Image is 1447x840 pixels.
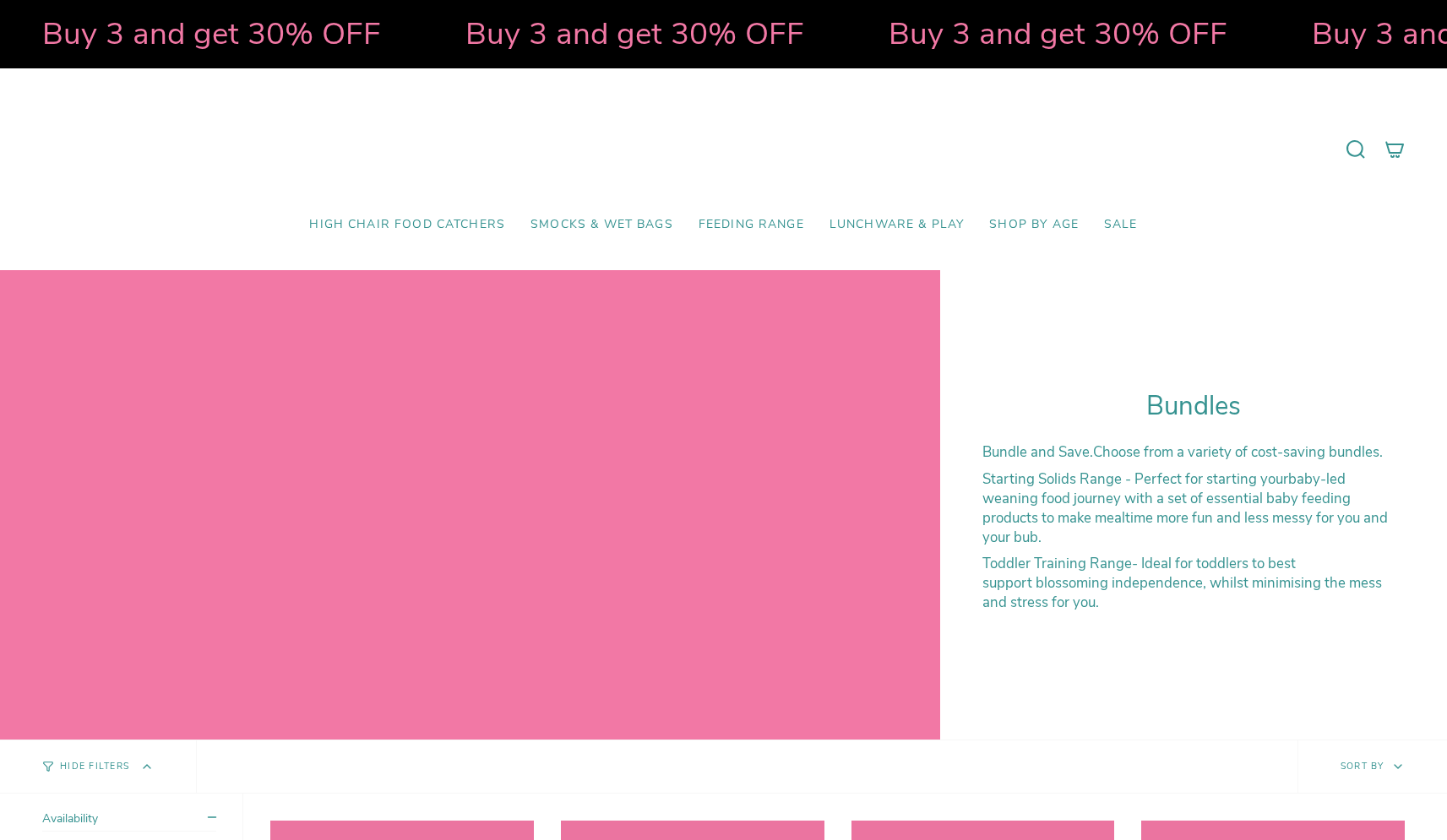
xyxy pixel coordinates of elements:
button: Sort by [1297,740,1447,793]
span: High Chair Food Catchers [309,218,505,232]
a: Smocks & Wet Bags [518,205,686,245]
span: Shop by Age [989,218,1079,232]
a: Feeding Range [686,205,817,245]
a: Lunchware & Play [817,205,976,245]
strong: Buy 3 and get 30% OFF [455,13,794,55]
strong: Toddler Training Range [982,554,1132,573]
strong: Bundle and Save. [982,442,1093,462]
p: - Perfect for starting your [982,469,1405,547]
strong: Starting Solids Range [982,469,1122,489]
span: Sort by [1341,760,1384,772]
span: Feeding Range [699,218,804,232]
span: SALE [1104,218,1138,232]
a: SALE [1091,205,1151,245]
a: Mumma’s Little Helpers [578,94,869,205]
span: Lunchware & Play [830,218,964,232]
a: High Chair Food Catchers [296,205,518,245]
h1: Bundles [982,391,1405,422]
strong: Buy 3 and get 30% OFF [32,13,371,55]
a: Shop by Age [976,205,1091,245]
span: baby-led weaning food journey with a set of essential baby feeding products to make mealtime more... [982,469,1388,547]
summary: Availability [42,810,216,832]
p: Choose from a variety of cost-saving bundles. [982,442,1405,462]
span: Smocks & Wet Bags [530,218,673,232]
strong: Buy 3 and get 30% OFF [879,13,1217,55]
span: Availability [42,810,98,826]
p: - Ideal for toddlers to best support blossoming independence, whilst minimising the mess and stre... [982,554,1405,612]
span: Hide Filters [60,762,129,772]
